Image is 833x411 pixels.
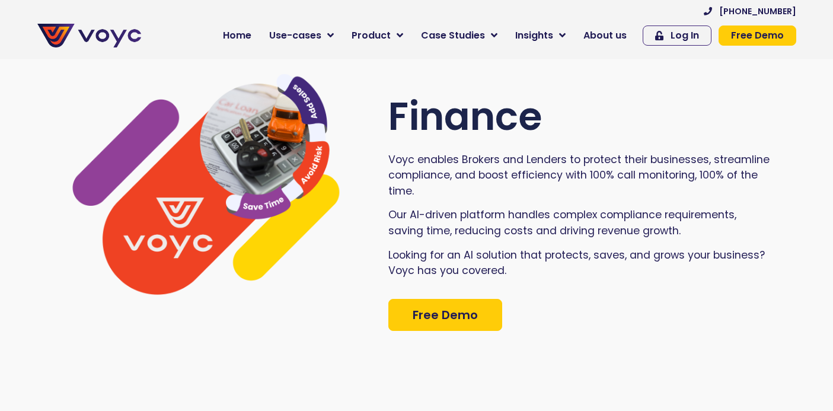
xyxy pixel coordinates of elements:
[388,299,502,331] a: Free Demo
[343,24,412,47] a: Product
[388,208,736,237] span: Our AI-driven platform handles complex compliance requirements, saving time, reducing costs and d...
[719,26,796,46] a: Free Demo
[671,31,699,40] span: Log In
[269,28,321,43] span: Use-cases
[412,24,506,47] a: Case Studies
[37,24,141,47] img: voyc-full-logo
[352,28,391,43] span: Product
[223,28,251,43] span: Home
[731,31,784,40] span: Free Demo
[214,24,260,47] a: Home
[515,28,553,43] span: Insights
[260,24,343,47] a: Use-cases
[388,152,770,198] span: Voyc enables Brokers and Lenders to protect their businesses, streamline compliance, and boost ef...
[719,7,796,15] span: [PHONE_NUMBER]
[575,24,636,47] a: About us
[388,248,765,278] span: Looking for an AI solution that protects, saves, and grows your business? Voyc has you covered.
[704,7,796,15] a: [PHONE_NUMBER]
[421,28,485,43] span: Case Studies
[388,94,771,140] h2: Finance
[413,309,478,321] span: Free Demo
[583,28,627,43] span: About us
[506,24,575,47] a: Insights
[643,26,711,46] a: Log In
